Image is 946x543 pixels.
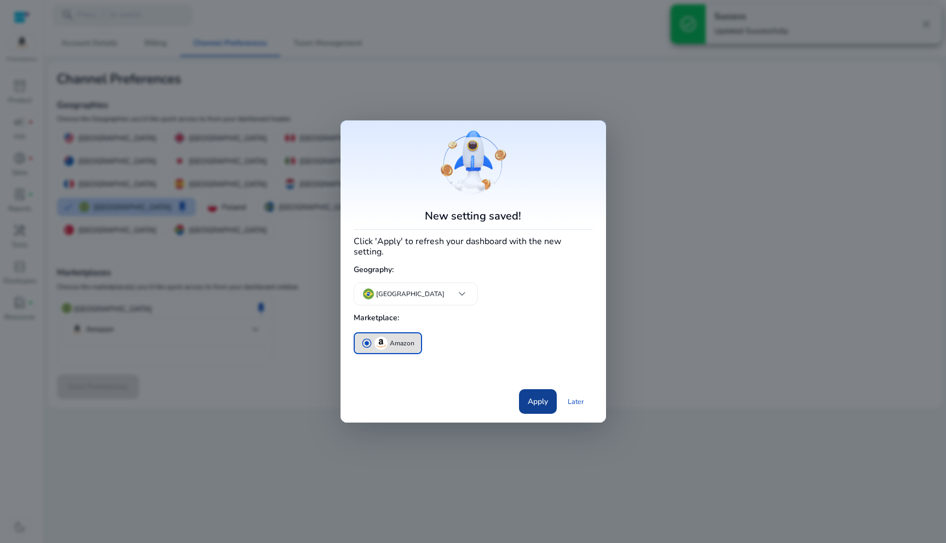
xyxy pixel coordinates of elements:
[354,234,593,257] h4: Click 'Apply' to refresh your dashboard with the new setting.
[390,338,414,349] p: Amazon
[354,309,593,327] h5: Marketplace:
[519,389,557,414] button: Apply
[361,338,372,349] span: radio_button_checked
[376,289,445,299] p: [GEOGRAPHIC_DATA]
[354,261,593,279] h5: Geography:
[528,396,548,407] span: Apply
[363,288,374,299] img: br.svg
[455,287,469,301] span: keyboard_arrow_down
[374,337,388,350] img: amazon.svg
[559,392,593,412] a: Later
